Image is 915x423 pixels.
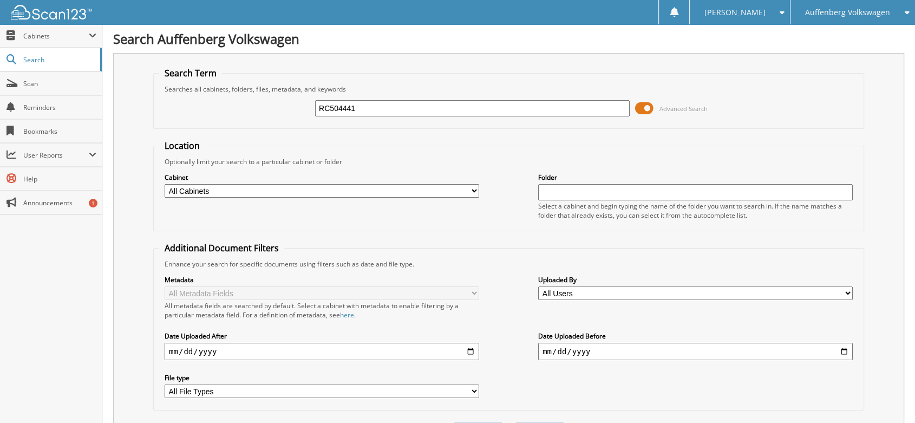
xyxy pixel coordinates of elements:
[23,31,89,41] span: Cabinets
[538,201,853,220] div: Select a cabinet and begin typing the name of the folder you want to search in. If the name match...
[23,79,96,88] span: Scan
[538,331,853,341] label: Date Uploaded Before
[23,127,96,136] span: Bookmarks
[159,84,858,94] div: Searches all cabinets, folders, files, metadata, and keywords
[165,275,479,284] label: Metadata
[165,173,479,182] label: Cabinet
[165,301,479,320] div: All metadata fields are searched by default. Select a cabinet with metadata to enable filtering b...
[23,174,96,184] span: Help
[538,343,853,360] input: end
[659,105,708,113] span: Advanced Search
[23,55,95,64] span: Search
[159,242,284,254] legend: Additional Document Filters
[538,275,853,284] label: Uploaded By
[704,9,765,16] span: [PERSON_NAME]
[340,310,354,320] a: here
[23,103,96,112] span: Reminders
[159,157,858,166] div: Optionally limit your search to a particular cabinet or folder
[165,373,479,382] label: File type
[159,140,205,152] legend: Location
[165,343,479,360] input: start
[11,5,92,19] img: scan123-logo-white.svg
[805,9,890,16] span: Auffenberg Volkswagen
[23,198,96,207] span: Announcements
[165,331,479,341] label: Date Uploaded After
[538,173,853,182] label: Folder
[23,151,89,160] span: User Reports
[89,199,97,207] div: 1
[113,30,904,48] h1: Search Auffenberg Volkswagen
[159,259,858,269] div: Enhance your search for specific documents using filters such as date and file type.
[159,67,222,79] legend: Search Term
